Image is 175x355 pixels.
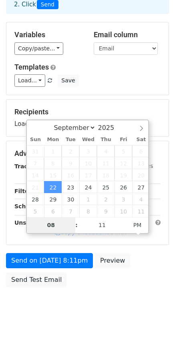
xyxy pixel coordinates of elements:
[97,181,115,193] span: September 25, 2025
[115,145,132,157] span: September 5, 2025
[135,317,175,355] iframe: Chat Widget
[127,217,149,233] span: Click to toggle
[62,169,79,181] span: September 16, 2025
[79,193,97,205] span: October 1, 2025
[132,181,150,193] span: September 27, 2025
[79,181,97,193] span: September 24, 2025
[78,217,127,233] input: Minute
[75,217,78,233] span: :
[115,137,132,142] span: Fri
[97,145,115,157] span: September 4, 2025
[14,30,82,39] h5: Variables
[132,193,150,205] span: October 4, 2025
[44,193,62,205] span: September 29, 2025
[27,157,44,169] span: September 7, 2025
[14,63,49,71] a: Templates
[6,253,93,268] a: Send on [DATE] 8:11pm
[14,108,161,128] div: Loading...
[14,149,161,158] h5: Advanced
[44,169,62,181] span: September 15, 2025
[97,137,115,142] span: Thu
[96,124,125,132] input: Year
[6,272,67,287] a: Send Test Email
[14,203,43,209] strong: Schedule
[14,74,45,87] a: Load...
[79,145,97,157] span: September 3, 2025
[62,157,79,169] span: September 9, 2025
[79,169,97,181] span: September 17, 2025
[62,193,79,205] span: September 30, 2025
[44,157,62,169] span: September 8, 2025
[54,229,126,236] a: Copy unsubscribe link
[132,157,150,169] span: September 13, 2025
[27,217,76,233] input: Hour
[97,193,115,205] span: October 2, 2025
[97,205,115,217] span: October 9, 2025
[115,157,132,169] span: September 12, 2025
[62,145,79,157] span: September 2, 2025
[97,157,115,169] span: September 11, 2025
[14,163,41,170] strong: Tracking
[14,188,35,194] strong: Filters
[27,169,44,181] span: September 14, 2025
[62,205,79,217] span: October 7, 2025
[94,30,161,39] h5: Email column
[79,205,97,217] span: October 8, 2025
[44,137,62,142] span: Mon
[44,205,62,217] span: October 6, 2025
[44,181,62,193] span: September 22, 2025
[132,145,150,157] span: September 6, 2025
[115,205,132,217] span: October 10, 2025
[14,108,161,116] h5: Recipients
[62,137,79,142] span: Tue
[14,219,54,226] strong: Unsubscribe
[27,137,44,142] span: Sun
[95,253,130,268] a: Preview
[62,181,79,193] span: September 23, 2025
[132,137,150,142] span: Sat
[79,137,97,142] span: Wed
[44,145,62,157] span: September 1, 2025
[27,205,44,217] span: October 5, 2025
[14,42,63,55] a: Copy/paste...
[27,181,44,193] span: September 21, 2025
[97,169,115,181] span: September 18, 2025
[115,169,132,181] span: September 19, 2025
[27,145,44,157] span: August 31, 2025
[27,193,44,205] span: September 28, 2025
[132,205,150,217] span: October 11, 2025
[115,193,132,205] span: October 3, 2025
[132,169,150,181] span: September 20, 2025
[79,157,97,169] span: September 10, 2025
[115,181,132,193] span: September 26, 2025
[58,74,78,87] button: Save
